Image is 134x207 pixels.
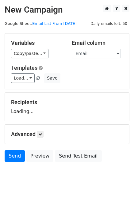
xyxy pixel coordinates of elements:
[11,131,123,138] h5: Advanced
[26,150,53,162] a: Preview
[72,40,123,46] h5: Email column
[11,99,123,106] h5: Recipients
[11,49,48,58] a: Copy/paste...
[44,73,60,83] button: Save
[5,150,25,162] a: Send
[88,20,129,27] span: Daily emails left: 50
[11,73,35,83] a: Load...
[11,64,37,71] a: Templates
[5,21,77,26] small: Google Sheet:
[11,99,123,115] div: Loading...
[11,40,63,46] h5: Variables
[32,21,77,26] a: Email List From [DATE]
[88,21,129,26] a: Daily emails left: 50
[5,5,129,15] h2: New Campaign
[55,150,101,162] a: Send Test Email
